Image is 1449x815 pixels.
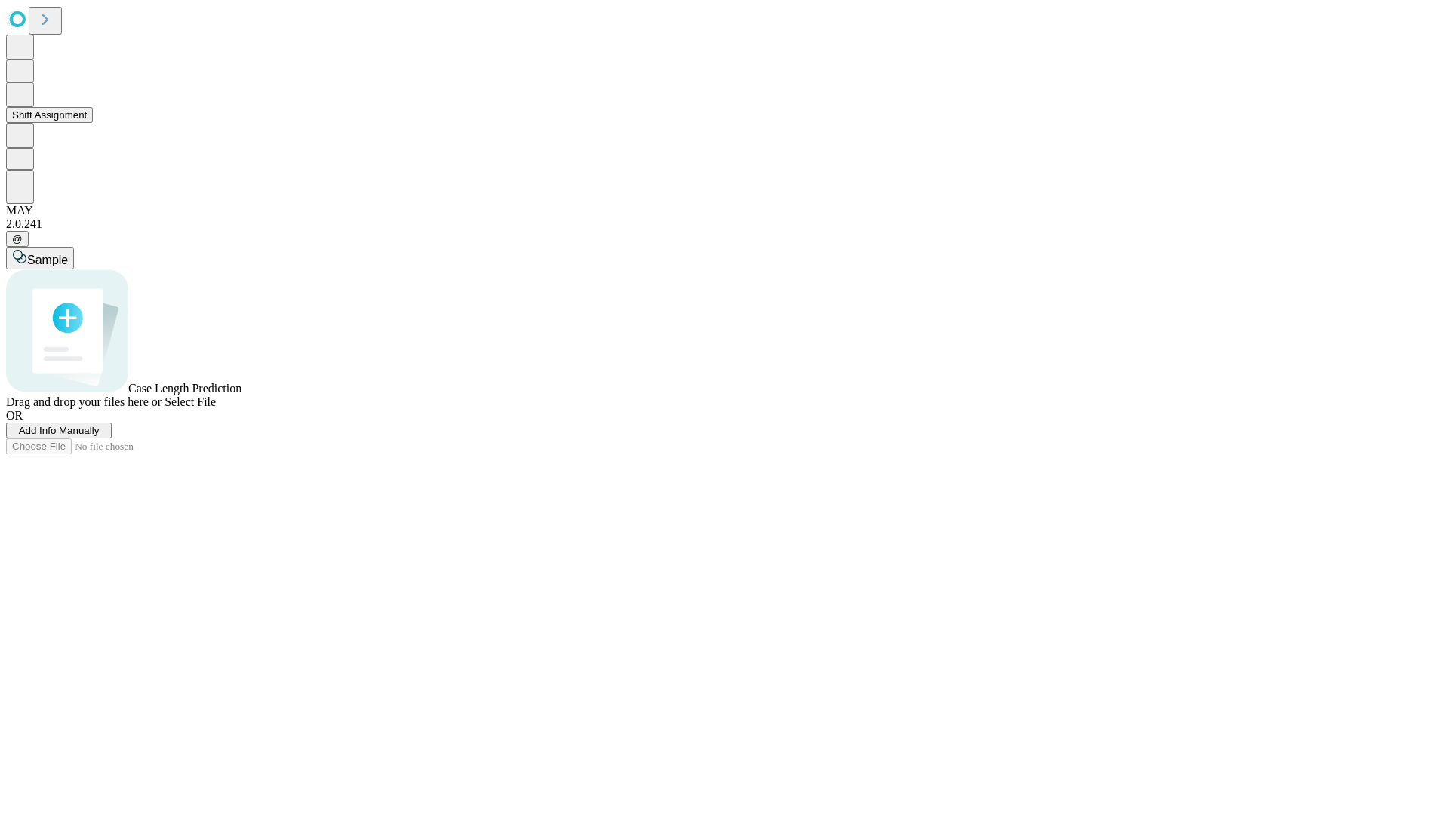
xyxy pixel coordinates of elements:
[19,425,100,436] span: Add Info Manually
[6,231,29,247] button: @
[6,217,1443,231] div: 2.0.241
[6,107,93,123] button: Shift Assignment
[6,409,23,422] span: OR
[6,204,1443,217] div: MAY
[27,254,68,266] span: Sample
[12,233,23,244] span: @
[6,247,74,269] button: Sample
[128,382,241,395] span: Case Length Prediction
[165,395,216,408] span: Select File
[6,395,162,408] span: Drag and drop your files here or
[6,423,112,438] button: Add Info Manually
